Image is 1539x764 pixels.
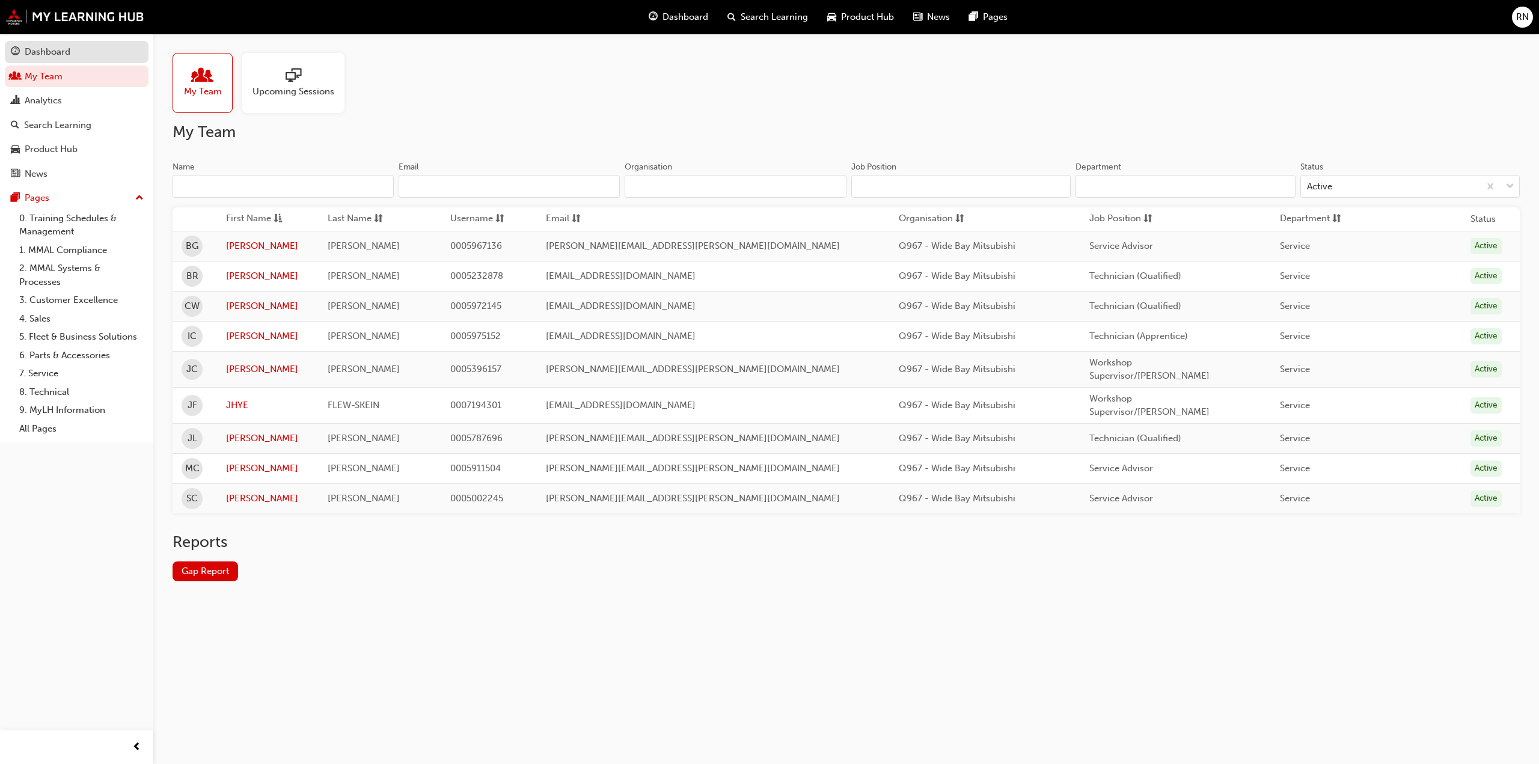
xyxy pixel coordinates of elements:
[25,142,78,156] div: Product Hub
[546,364,840,374] span: [PERSON_NAME][EMAIL_ADDRESS][PERSON_NAME][DOMAIN_NAME]
[328,301,400,311] span: [PERSON_NAME]
[450,433,503,444] span: 0005787696
[11,169,20,180] span: news-icon
[1089,463,1153,474] span: Service Advisor
[252,85,334,99] span: Upcoming Sessions
[185,299,200,313] span: CW
[899,331,1015,341] span: Q967 - Wide Bay Mitsubishi
[899,212,965,227] button: Organisationsorting-icon
[662,10,708,24] span: Dashboard
[173,533,1520,552] h2: Reports
[625,161,672,173] div: Organisation
[546,212,612,227] button: Emailsorting-icon
[5,114,148,136] a: Search Learning
[184,85,222,99] span: My Team
[1512,7,1533,28] button: RN
[399,161,419,173] div: Email
[1075,161,1121,173] div: Department
[1470,298,1502,314] div: Active
[495,212,504,227] span: sorting-icon
[195,68,210,85] span: people-icon
[1143,212,1152,227] span: sorting-icon
[5,90,148,112] a: Analytics
[546,331,696,341] span: [EMAIL_ADDRESS][DOMAIN_NAME]
[328,240,400,251] span: [PERSON_NAME]
[132,740,141,755] span: prev-icon
[625,175,846,198] input: Organisation
[899,301,1015,311] span: Q967 - Wide Bay Mitsubishi
[185,462,200,475] span: MC
[328,212,394,227] button: Last Namesorting-icon
[186,239,198,253] span: BG
[399,175,620,198] input: Email
[841,10,894,24] span: Product Hub
[188,399,197,412] span: JF
[1280,400,1310,411] span: Service
[450,212,516,227] button: Usernamesorting-icon
[913,10,922,25] span: news-icon
[11,144,20,155] span: car-icon
[186,492,198,506] span: SC
[14,346,148,365] a: 6. Parts & Accessories
[1280,364,1310,374] span: Service
[173,53,242,113] a: My Team
[14,383,148,402] a: 8. Technical
[1280,433,1310,444] span: Service
[1089,270,1181,281] span: Technician (Qualified)
[1470,490,1502,507] div: Active
[899,493,1015,504] span: Q967 - Wide Bay Mitsubishi
[173,123,1520,142] h2: My Team
[226,492,310,506] a: [PERSON_NAME]
[1089,331,1188,341] span: Technician (Apprentice)
[1280,212,1330,227] span: Department
[286,68,301,85] span: sessionType_ONLINE_URL-icon
[328,493,400,504] span: [PERSON_NAME]
[6,9,144,25] a: mmal
[14,241,148,260] a: 1. MMAL Compliance
[899,364,1015,374] span: Q967 - Wide Bay Mitsubishi
[1089,240,1153,251] span: Service Advisor
[1075,175,1296,198] input: Department
[927,10,950,24] span: News
[1470,361,1502,377] div: Active
[14,209,148,241] a: 0. Training Schedules & Management
[14,310,148,328] a: 4. Sales
[741,10,808,24] span: Search Learning
[226,212,292,227] button: First Nameasc-icon
[1470,268,1502,284] div: Active
[1516,10,1529,24] span: RN
[546,301,696,311] span: [EMAIL_ADDRESS][DOMAIN_NAME]
[899,433,1015,444] span: Q967 - Wide Bay Mitsubishi
[1470,212,1496,226] th: Status
[1470,460,1502,477] div: Active
[25,191,49,205] div: Pages
[1280,270,1310,281] span: Service
[1470,430,1502,447] div: Active
[983,10,1008,24] span: Pages
[328,331,400,341] span: [PERSON_NAME]
[11,120,19,131] span: search-icon
[328,433,400,444] span: [PERSON_NAME]
[1280,463,1310,474] span: Service
[11,193,20,204] span: pages-icon
[186,269,198,283] span: BR
[827,10,836,25] span: car-icon
[173,175,394,198] input: Name
[718,5,818,29] a: search-iconSearch Learning
[14,364,148,383] a: 7. Service
[899,270,1015,281] span: Q967 - Wide Bay Mitsubishi
[450,270,503,281] span: 0005232878
[25,167,47,181] div: News
[546,463,840,474] span: [PERSON_NAME][EMAIL_ADDRESS][PERSON_NAME][DOMAIN_NAME]
[226,239,310,253] a: [PERSON_NAME]
[546,493,840,504] span: [PERSON_NAME][EMAIL_ADDRESS][PERSON_NAME][DOMAIN_NAME]
[450,493,503,504] span: 0005002245
[450,463,501,474] span: 0005911504
[899,212,953,227] span: Organisation
[14,420,148,438] a: All Pages
[14,291,148,310] a: 3. Customer Excellence
[546,433,840,444] span: [PERSON_NAME][EMAIL_ADDRESS][PERSON_NAME][DOMAIN_NAME]
[1470,238,1502,254] div: Active
[24,118,91,132] div: Search Learning
[226,212,271,227] span: First Name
